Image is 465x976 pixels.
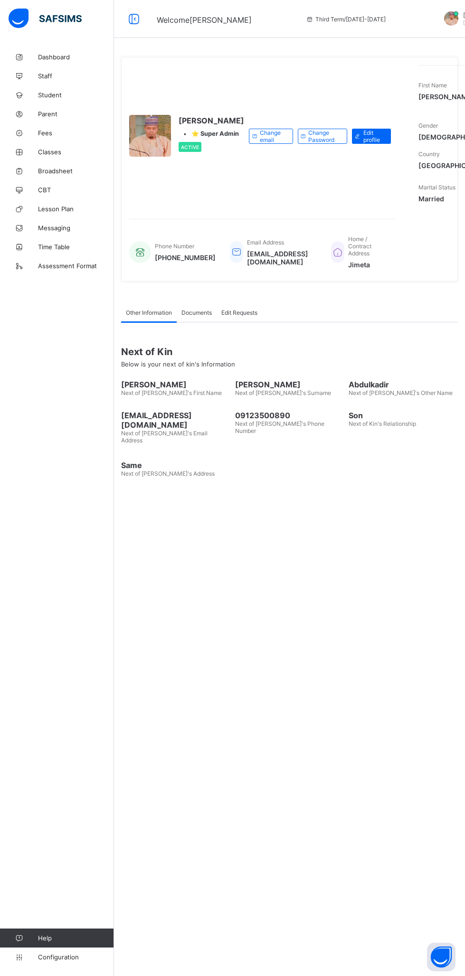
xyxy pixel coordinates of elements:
span: Broadsheet [38,167,114,175]
span: [EMAIL_ADDRESS][DOMAIN_NAME] [247,250,317,266]
span: 09123500890 [235,411,344,420]
span: Gender [418,122,438,129]
span: session/term information [306,16,386,23]
span: Assessment Format [38,262,114,270]
span: Fees [38,129,114,137]
span: Change Password [308,129,340,143]
span: Abdulkadir [349,380,458,389]
span: Messaging [38,224,114,232]
span: Classes [38,148,114,156]
span: Email Address [247,239,284,246]
span: Documents [181,309,212,316]
span: CBT [38,186,114,194]
span: [PHONE_NUMBER] [155,253,216,262]
span: Next of Kin's Relationship [349,420,416,427]
span: Home / Contract Address [348,235,371,257]
span: Next of [PERSON_NAME]'s Email Address [121,430,208,444]
span: Configuration [38,953,114,961]
span: Son [349,411,458,420]
span: Lesson Plan [38,205,114,213]
span: Change email [260,129,285,143]
span: Marital Status [418,184,456,191]
span: Other Information [126,309,172,316]
span: ⭐ Super Admin [191,130,239,137]
div: • [179,130,244,137]
span: [PERSON_NAME] [179,116,244,125]
button: Open asap [427,943,456,971]
span: Help [38,934,114,942]
span: Next of Kin [121,346,458,357]
span: Phone Number [155,243,194,250]
span: Below is your next of kin's Information [121,360,235,368]
span: Next of [PERSON_NAME]'s Phone Number [235,420,324,434]
span: [PERSON_NAME] [235,380,344,389]
span: Staff [38,72,114,80]
span: Student [38,91,114,99]
span: Active [181,144,199,150]
span: Country [418,150,440,158]
span: [PERSON_NAME] [121,380,230,389]
span: Next of [PERSON_NAME]'s Surname [235,389,331,396]
span: First Name [418,82,447,89]
span: Time Table [38,243,114,251]
span: Jimeta [348,261,386,269]
span: [EMAIL_ADDRESS][DOMAIN_NAME] [121,411,230,430]
span: Parent [38,110,114,118]
span: Dashboard [38,53,114,61]
img: safsims [9,9,82,28]
span: Welcome [PERSON_NAME] [157,15,252,25]
span: Next of [PERSON_NAME]'s First Name [121,389,222,396]
span: Edit profile [363,129,384,143]
span: Next of [PERSON_NAME]'s Other Name [349,389,453,396]
span: Same [121,460,230,470]
span: Edit Requests [221,309,257,316]
span: Next of [PERSON_NAME]'s Address [121,470,215,477]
